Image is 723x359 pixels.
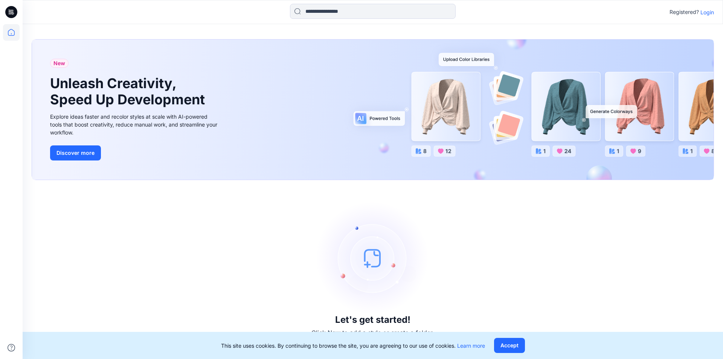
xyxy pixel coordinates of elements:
p: This site uses cookies. By continuing to browse the site, you are agreeing to our use of cookies. [221,342,485,350]
h3: Let's get started! [335,315,410,325]
h1: Unleash Creativity, Speed Up Development [50,75,208,108]
button: Accept [494,338,525,353]
a: Discover more [50,145,220,160]
p: Click New to add a style or create a folder. [311,328,434,337]
p: Login [700,8,714,16]
button: Discover more [50,145,101,160]
img: empty-state-image.svg [316,202,429,315]
a: Learn more [457,342,485,349]
div: Explore ideas faster and recolor styles at scale with AI-powered tools that boost creativity, red... [50,113,220,136]
p: Registered? [670,8,699,17]
span: New [53,59,65,68]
